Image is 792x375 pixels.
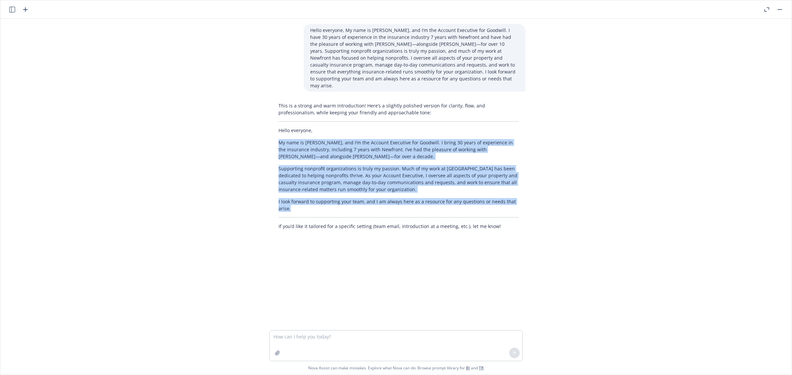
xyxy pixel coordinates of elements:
span: Nova Assist can make mistakes. Explore what Nova can do: Browse prompt library for and [308,361,484,375]
p: If you’d like it tailored for a specific setting (team email, introduction at a meeting, etc.), l... [279,223,519,230]
p: Supporting nonprofit organizations is truly my passion. Much of my work at [GEOGRAPHIC_DATA] has ... [279,165,519,193]
p: My name is [PERSON_NAME], and I’m the Account Executive for Goodwill. I bring 30 years of experie... [279,139,519,160]
p: Hello everyone, [279,127,519,134]
p: I look forward to supporting your team, and I am always here as a resource for any questions or n... [279,198,519,212]
p: This is a strong and warm introduction! Here’s a slightly polished version for clarity, flow, and... [279,102,519,116]
p: Hello everyone, My name is [PERSON_NAME], and I’m the Account Executive for Goodwill. I have 30 y... [310,27,519,89]
a: TR [479,365,484,371]
a: BI [466,365,470,371]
